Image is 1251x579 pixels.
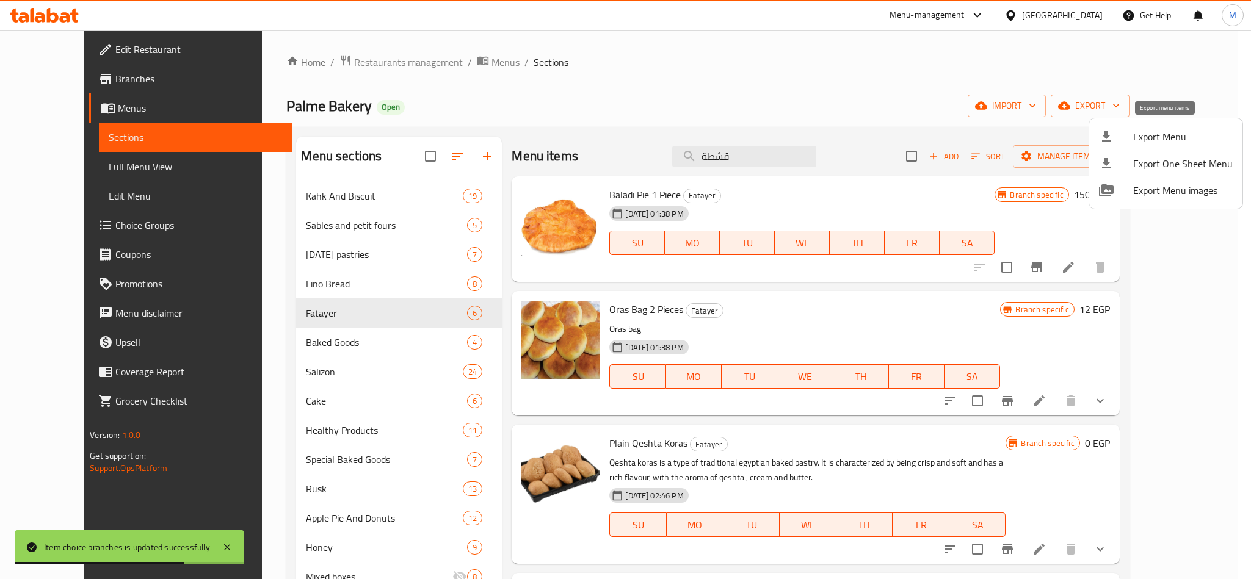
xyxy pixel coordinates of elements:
[1089,177,1242,204] li: Export Menu images
[1133,156,1233,171] span: Export One Sheet Menu
[1089,150,1242,177] li: Export one sheet menu items
[1133,129,1233,144] span: Export Menu
[44,541,210,554] div: Item choice branches is updated successfully
[1133,183,1233,198] span: Export Menu images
